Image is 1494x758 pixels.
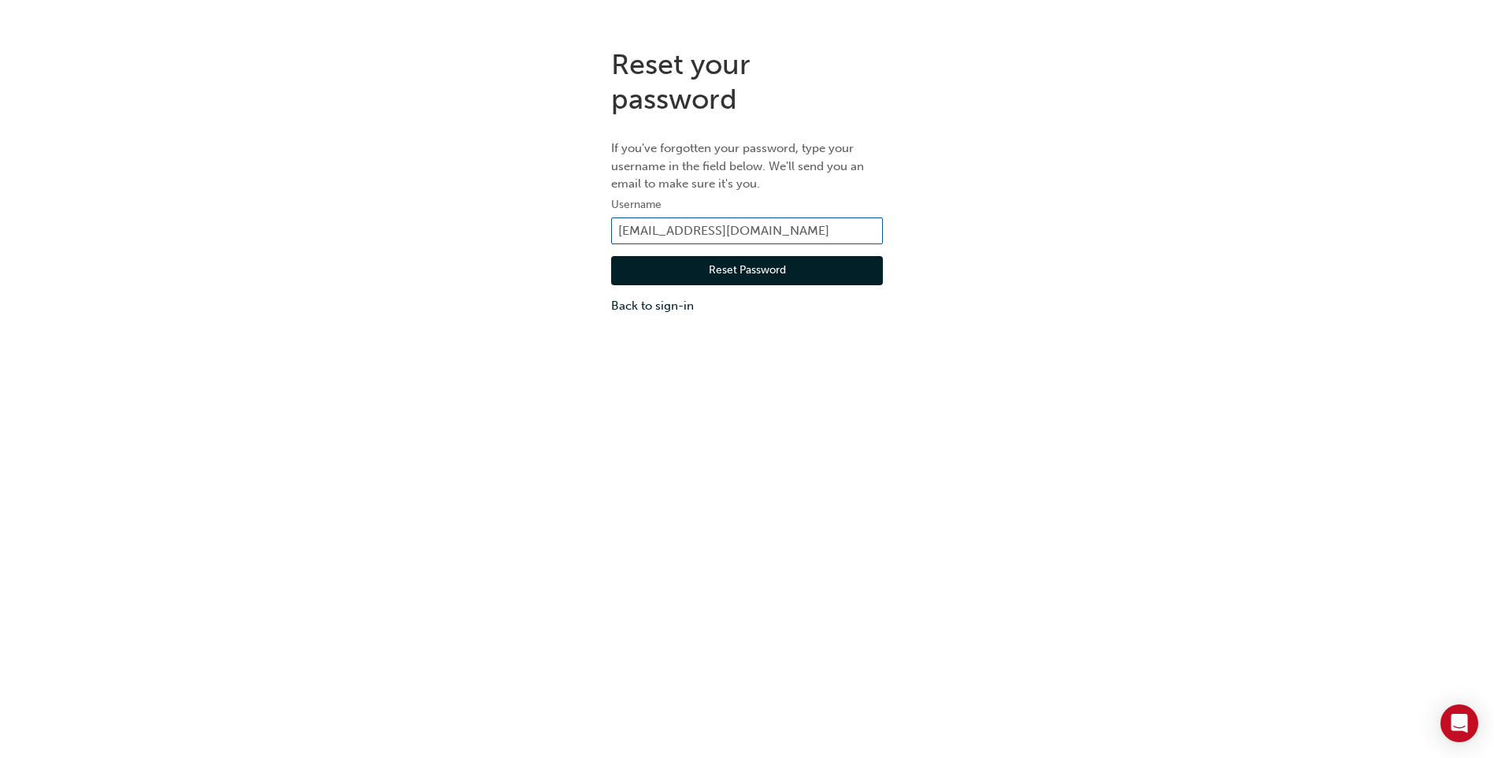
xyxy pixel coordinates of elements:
a: Back to sign-in [611,297,883,315]
input: Username [611,217,883,244]
h1: Reset your password [611,47,883,116]
div: Open Intercom Messenger [1440,704,1478,742]
button: Reset Password [611,256,883,286]
p: If you've forgotten your password, type your username in the field below. We'll send you an email... [611,139,883,193]
label: Username [611,195,883,214]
